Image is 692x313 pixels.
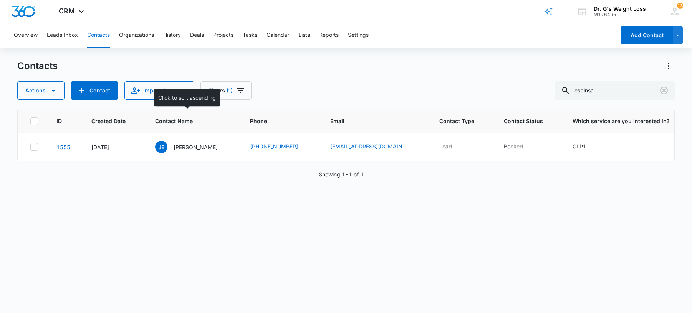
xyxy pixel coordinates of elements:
div: Contact Name - Jessica Espinosa - Select to Edit Field [155,141,232,153]
button: Overview [14,23,38,48]
div: Contact Type - Lead - Select to Edit Field [439,142,466,152]
span: JE [155,141,167,153]
button: Actions [17,81,65,100]
div: [DATE] [91,143,137,151]
div: GLP1 [573,142,586,150]
button: History [163,23,181,48]
span: 13 [677,3,683,9]
p: [PERSON_NAME] [174,143,218,151]
span: Which service are you interested in? [573,117,670,125]
div: Click to sort ascending [154,89,220,106]
h1: Contacts [17,60,58,72]
button: Actions [662,60,675,72]
div: Phone - (786) 569-0413 - Select to Edit Field [250,142,312,152]
button: Reports [319,23,339,48]
span: (1) [227,88,233,93]
input: Search Contacts [555,81,675,100]
button: Settings [348,23,369,48]
span: Email [330,117,410,125]
button: Filters [200,81,252,100]
span: Created Date [91,117,126,125]
button: Contacts [87,23,110,48]
div: Lead [439,142,452,150]
button: Add Contact [621,26,673,44]
div: Contact Status - Booked - Select to Edit Field [504,142,537,152]
button: Calendar [267,23,289,48]
a: [PHONE_NUMBER] [250,142,298,150]
span: Contact Name [155,117,220,125]
span: Phone [250,117,301,125]
button: Organizations [119,23,154,48]
div: Email - jessicasamespinosa@gmail.com - Select to Edit Field [330,142,421,152]
button: Lists [298,23,310,48]
button: Tasks [243,23,257,48]
span: ID [56,117,62,125]
button: Leads Inbox [47,23,78,48]
button: Clear [658,84,670,97]
button: Add Contact [71,81,118,100]
button: Projects [213,23,233,48]
span: Contact Type [439,117,474,125]
div: Booked [504,142,523,150]
p: Showing 1-1 of 1 [319,170,364,178]
div: account id [594,12,646,17]
a: Navigate to contact details page for Jessica Espinosa [56,144,70,150]
button: Import Contacts [124,81,194,100]
span: Contact Status [504,117,543,125]
span: CRM [59,7,75,15]
div: account name [594,6,646,12]
div: notifications count [677,3,683,9]
div: Which service are you interested in? - GLP1 - Select to Edit Field [573,142,600,152]
a: [EMAIL_ADDRESS][DOMAIN_NAME] [330,142,407,150]
button: Deals [190,23,204,48]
